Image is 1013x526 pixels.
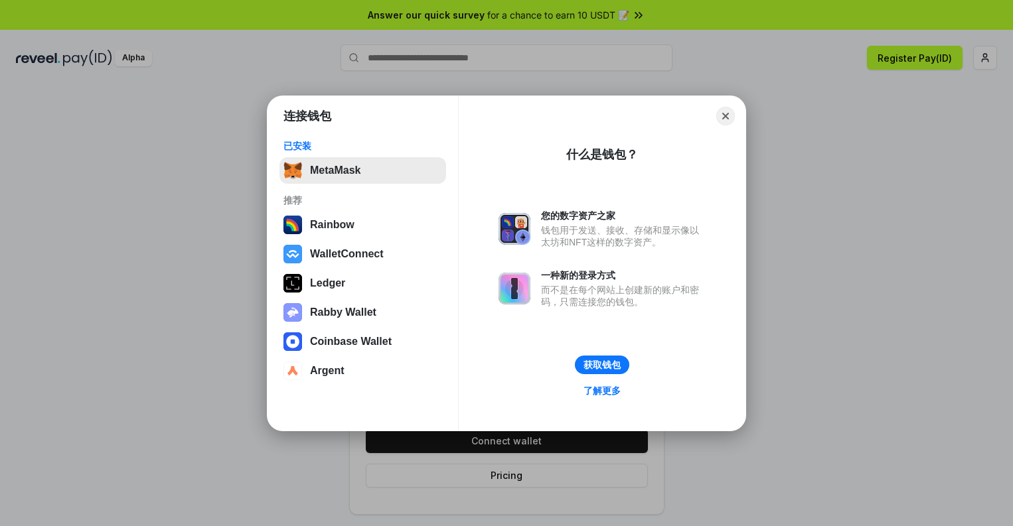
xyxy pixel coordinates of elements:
div: Ledger [310,277,345,289]
img: svg+xml,%3Csvg%20xmlns%3D%22http%3A%2F%2Fwww.w3.org%2F2000%2Fsvg%22%20fill%3D%22none%22%20viewBox... [499,213,530,245]
img: svg+xml,%3Csvg%20width%3D%2228%22%20height%3D%2228%22%20viewBox%3D%220%200%2028%2028%22%20fill%3D... [283,332,302,351]
button: 获取钱包 [575,356,629,374]
img: svg+xml,%3Csvg%20width%3D%22120%22%20height%3D%22120%22%20viewBox%3D%220%200%20120%20120%22%20fil... [283,216,302,234]
div: 推荐 [283,194,442,206]
div: Argent [310,365,345,377]
div: 获取钱包 [584,359,621,371]
div: 而不是在每个网站上创建新的账户和密码，只需连接您的钱包。 [541,284,706,308]
button: Rabby Wallet [279,299,446,326]
img: svg+xml,%3Csvg%20width%3D%2228%22%20height%3D%2228%22%20viewBox%3D%220%200%2028%2028%22%20fill%3D... [283,245,302,263]
div: 什么是钱包？ [566,147,638,163]
img: svg+xml,%3Csvg%20xmlns%3D%22http%3A%2F%2Fwww.w3.org%2F2000%2Fsvg%22%20width%3D%2228%22%20height%3... [283,274,302,293]
h1: 连接钱包 [283,108,331,124]
img: svg+xml,%3Csvg%20fill%3D%22none%22%20height%3D%2233%22%20viewBox%3D%220%200%2035%2033%22%20width%... [283,161,302,180]
a: 了解更多 [576,382,629,399]
div: 您的数字资产之家 [541,210,706,222]
button: MetaMask [279,157,446,184]
div: Rainbow [310,219,354,231]
div: Coinbase Wallet [310,336,392,348]
div: 已安装 [283,140,442,152]
img: svg+xml,%3Csvg%20xmlns%3D%22http%3A%2F%2Fwww.w3.org%2F2000%2Fsvg%22%20fill%3D%22none%22%20viewBox... [499,273,530,304]
div: WalletConnect [310,248,384,260]
div: Rabby Wallet [310,306,376,318]
div: 一种新的登录方式 [541,269,706,281]
button: WalletConnect [279,241,446,267]
img: svg+xml,%3Csvg%20width%3D%2228%22%20height%3D%2228%22%20viewBox%3D%220%200%2028%2028%22%20fill%3D... [283,362,302,380]
div: MetaMask [310,164,360,176]
div: 了解更多 [584,385,621,397]
button: Argent [279,358,446,384]
button: Ledger [279,270,446,296]
button: Rainbow [279,212,446,238]
button: Coinbase Wallet [279,328,446,355]
button: Close [716,107,735,125]
img: svg+xml,%3Csvg%20xmlns%3D%22http%3A%2F%2Fwww.w3.org%2F2000%2Fsvg%22%20fill%3D%22none%22%20viewBox... [283,303,302,322]
div: 钱包用于发送、接收、存储和显示像以太坊和NFT这样的数字资产。 [541,224,706,248]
